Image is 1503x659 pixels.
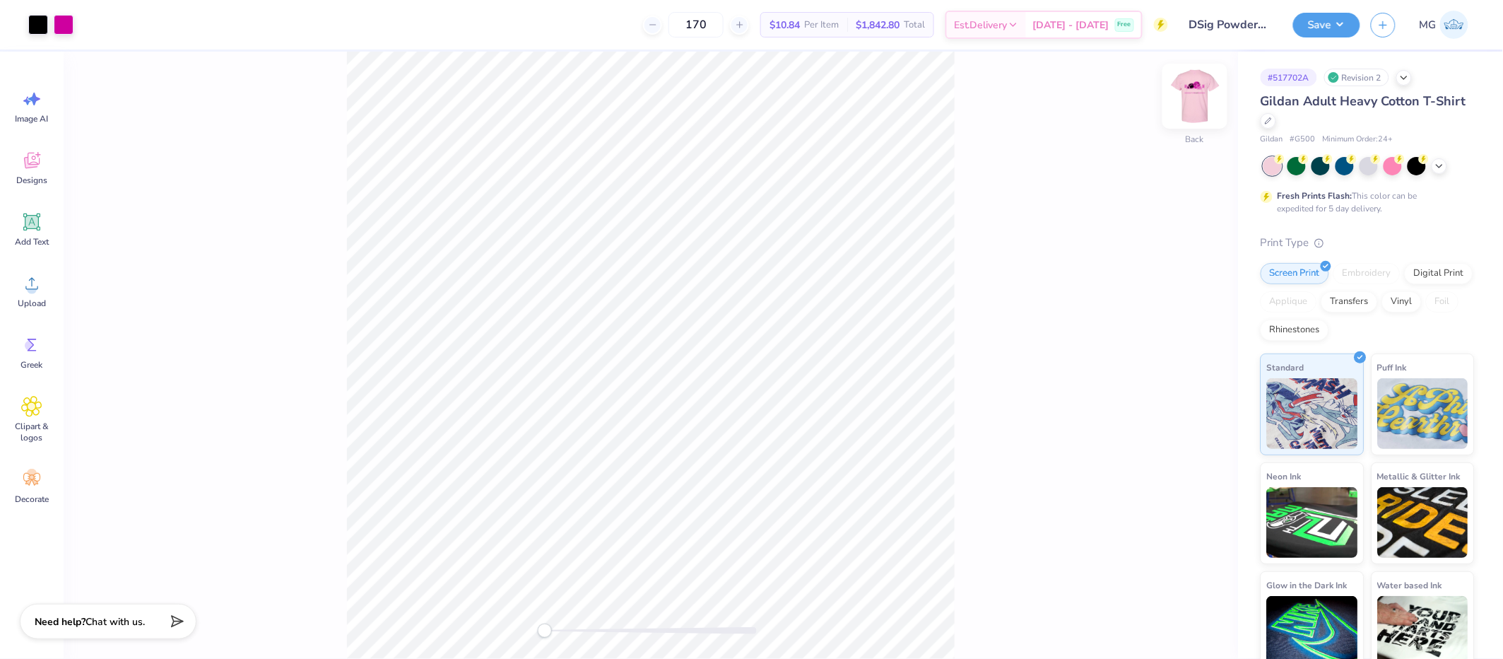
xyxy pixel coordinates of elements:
[1440,11,1468,39] img: Mary Grace
[1261,263,1329,284] div: Screen Print
[1324,69,1389,86] div: Revision 2
[16,113,49,124] span: Image AI
[1267,360,1304,375] span: Standard
[1321,291,1378,313] div: Transfers
[904,18,925,33] span: Total
[1261,235,1475,251] div: Print Type
[1261,69,1317,86] div: # 517702A
[1261,134,1283,146] span: Gildan
[1179,11,1283,39] input: Untitled Design
[1167,68,1223,124] img: Back
[18,298,46,309] span: Upload
[35,615,86,629] strong: Need help?
[21,359,43,371] span: Greek
[1413,11,1475,39] a: MG
[1261,291,1317,313] div: Applique
[1278,189,1451,215] div: This color can be expedited for 5 day delivery.
[538,624,552,638] div: Accessibility label
[1261,320,1329,341] div: Rhinestones
[1033,18,1109,33] span: [DATE] - [DATE]
[1261,93,1466,110] span: Gildan Adult Heavy Cotton T-Shirt
[1333,263,1401,284] div: Embroidery
[1278,190,1352,202] strong: Fresh Prints Flash:
[1323,134,1393,146] span: Minimum Order: 24 +
[668,12,724,37] input: – –
[1267,378,1358,449] img: Standard
[1293,13,1360,37] button: Save
[954,18,1008,33] span: Est. Delivery
[1267,578,1348,593] span: Glow in the Dark Ink
[1378,578,1443,593] span: Water based Ink
[1426,291,1459,313] div: Foil
[1420,17,1437,33] span: MG
[804,18,839,33] span: Per Item
[1382,291,1422,313] div: Vinyl
[1186,134,1204,146] div: Back
[1378,360,1408,375] span: Puff Ink
[856,18,900,33] span: $1,842.80
[1267,487,1358,558] img: Neon Ink
[1378,378,1469,449] img: Puff Ink
[15,236,49,247] span: Add Text
[770,18,800,33] span: $10.84
[1118,20,1131,30] span: Free
[1378,469,1461,484] span: Metallic & Glitter Ink
[86,615,145,629] span: Chat with us.
[8,421,55,443] span: Clipart & logos
[15,494,49,505] span: Decorate
[1378,487,1469,558] img: Metallic & Glitter Ink
[1405,263,1473,284] div: Digital Print
[16,175,47,186] span: Designs
[1290,134,1316,146] span: # G500
[1267,469,1302,484] span: Neon Ink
